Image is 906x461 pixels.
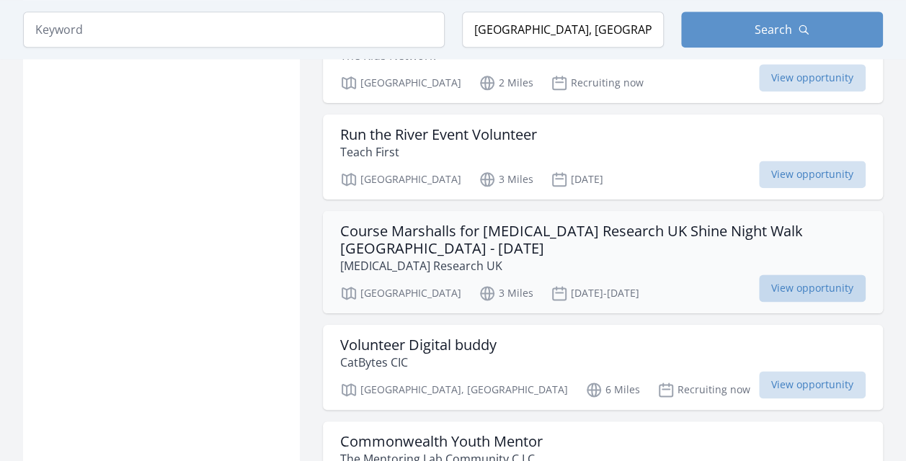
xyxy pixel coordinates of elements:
span: View opportunity [759,274,866,302]
p: [GEOGRAPHIC_DATA] [340,285,461,302]
span: View opportunity [759,371,866,398]
p: [MEDICAL_DATA] Research UK [340,257,866,274]
p: [GEOGRAPHIC_DATA] [340,74,461,91]
span: View opportunity [759,64,866,91]
p: 3 Miles [479,285,533,302]
span: Search [755,21,792,38]
h3: Course Marshalls for [MEDICAL_DATA] Research UK Shine Night Walk [GEOGRAPHIC_DATA] - [DATE] [340,223,866,257]
a: Volunteer Digital buddy CatBytes CIC [GEOGRAPHIC_DATA], [GEOGRAPHIC_DATA] 6 Miles Recruiting now ... [323,325,883,410]
p: 3 Miles [479,171,533,188]
p: [DATE] [551,171,603,188]
span: View opportunity [759,161,866,188]
h3: Commonwealth Youth Mentor [340,433,543,450]
p: CatBytes CIC [340,354,497,371]
input: Keyword [23,12,445,48]
input: Location [462,12,664,48]
p: [DATE]-[DATE] [551,285,639,302]
p: Teach First [340,143,537,161]
button: Search [681,12,883,48]
h3: Volunteer Digital buddy [340,336,497,354]
p: Recruiting now [657,381,750,398]
p: [GEOGRAPHIC_DATA] [340,171,461,188]
p: 2 Miles [479,74,533,91]
h3: Run the River Event Volunteer [340,126,537,143]
a: Run the River Event Volunteer Teach First [GEOGRAPHIC_DATA] 3 Miles [DATE] View opportunity [323,115,883,200]
a: Course Marshalls for [MEDICAL_DATA] Research UK Shine Night Walk [GEOGRAPHIC_DATA] - [DATE] [MEDI... [323,211,883,313]
p: [GEOGRAPHIC_DATA], [GEOGRAPHIC_DATA] [340,381,568,398]
p: 6 Miles [585,381,640,398]
p: Recruiting now [551,74,644,91]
